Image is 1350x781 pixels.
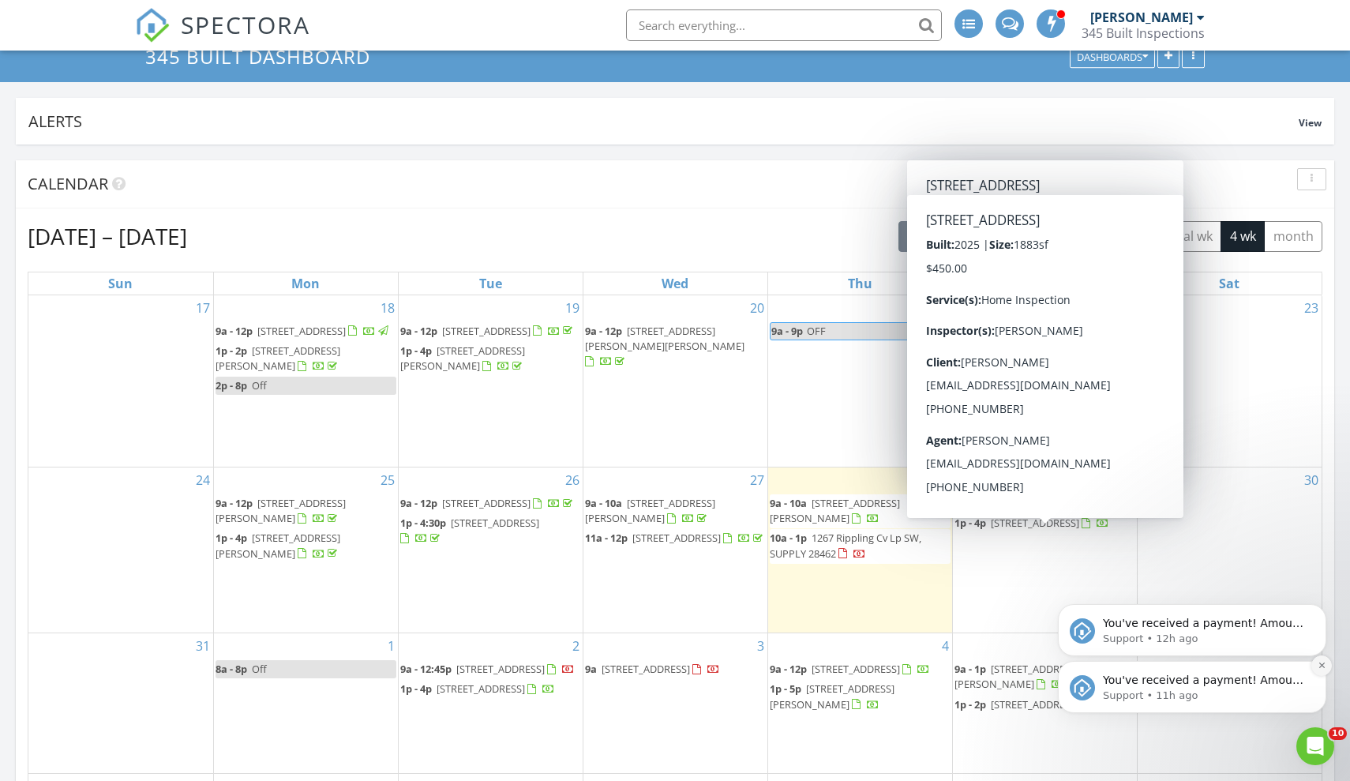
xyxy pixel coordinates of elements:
a: Go to August 31, 2025 [193,633,213,659]
a: 9a - 10a [STREET_ADDRESS][PERSON_NAME] [585,496,715,525]
span: [STREET_ADDRESS] [456,662,545,676]
span: 8a - 8p [216,662,247,676]
a: Go to August 27, 2025 [747,467,767,493]
a: Go to August 20, 2025 [747,295,767,321]
a: 9a - 12p [STREET_ADDRESS] [770,660,951,679]
a: Go to August 30, 2025 [1301,467,1322,493]
a: Go to September 4, 2025 [939,633,952,659]
span: [STREET_ADDRESS] [996,496,1085,510]
a: 9a - 12p [STREET_ADDRESS] [954,496,1115,510]
a: 9a - 12p [STREET_ADDRESS] [216,322,396,341]
td: Go to August 31, 2025 [28,633,213,774]
button: month [1264,221,1322,252]
a: 9a - 12p [STREET_ADDRESS] [400,496,576,510]
a: 9a - 12p [STREET_ADDRESS][PERSON_NAME][PERSON_NAME] [585,324,744,368]
a: 1p - 4:30p [STREET_ADDRESS] [400,514,581,548]
iframe: Intercom live chat [1296,727,1334,765]
span: OFF [807,324,826,338]
a: 1p - 5p [STREET_ADDRESS][PERSON_NAME] [770,680,951,714]
span: [STREET_ADDRESS][PERSON_NAME] [770,681,894,711]
span: 9a - 10a [770,496,807,510]
td: Go to August 18, 2025 [213,295,398,467]
span: SPECTORA [181,8,310,41]
td: Go to August 25, 2025 [213,467,398,633]
span: [STREET_ADDRESS] [442,324,531,338]
a: 10a - 1p 1267 Rippling Cv Lp SW, SUPPLY 28462 [770,529,951,563]
a: Go to August 18, 2025 [377,295,398,321]
td: Go to August 21, 2025 [767,295,952,467]
button: week [1121,221,1169,252]
input: Search everything... [626,9,942,41]
span: 10a - 1p [770,531,807,545]
span: 1p - 4p [400,681,432,696]
td: Go to August 28, 2025 [767,467,952,633]
span: 1p - 4p [400,344,432,358]
td: Go to August 22, 2025 [952,295,1137,467]
span: View [1299,116,1322,130]
span: [STREET_ADDRESS][PERSON_NAME] [585,496,715,525]
a: 9a - 12:45p [STREET_ADDRESS] [400,660,581,679]
td: Go to September 1, 2025 [213,633,398,774]
td: Go to August 27, 2025 [583,467,767,633]
span: [STREET_ADDRESS] [602,662,690,676]
h2: [DATE] – [DATE] [28,220,187,252]
a: SPECTORA [135,21,310,54]
a: 9a - 12p [STREET_ADDRESS] [216,324,391,338]
span: [STREET_ADDRESS][PERSON_NAME] [954,662,1079,691]
a: Tuesday [476,272,505,295]
span: [STREET_ADDRESS][PERSON_NAME] [770,496,900,525]
td: Go to August 23, 2025 [1137,295,1322,467]
span: [STREET_ADDRESS][PERSON_NAME] [400,344,525,373]
span: 9a - 9p [771,323,804,340]
a: 1p - 4p [STREET_ADDRESS][PERSON_NAME] [216,531,340,560]
td: Go to August 24, 2025 [28,467,213,633]
span: Off [252,378,267,392]
iframe: Intercom notifications message [1034,505,1350,738]
button: Dashboards [1070,46,1155,68]
span: 9a - 12p [400,324,437,338]
span: 1p - 4p [954,516,986,530]
span: 9a - 12p [585,324,622,338]
a: 1p - 2p [STREET_ADDRESS][PERSON_NAME] [216,342,396,376]
td: Go to August 19, 2025 [398,295,583,467]
span: [STREET_ADDRESS][PERSON_NAME] [216,496,346,525]
a: 9a - 10a [STREET_ADDRESS][PERSON_NAME] [585,494,766,528]
a: 1p - 4p [STREET_ADDRESS] [954,516,1109,530]
a: Go to August 22, 2025 [1116,295,1137,321]
a: 9a - 12p [STREET_ADDRESS][PERSON_NAME] [216,494,396,528]
a: 1p - 4p [STREET_ADDRESS][PERSON_NAME] [400,344,525,373]
button: 4 wk [1221,221,1265,252]
button: Next [1002,220,1039,253]
a: 1p - 4:30p [STREET_ADDRESS] [400,516,539,545]
span: 1p - 4:30p [400,516,446,530]
a: 1p - 2p [STREET_ADDRESS] [954,696,1135,715]
a: Go to September 2, 2025 [569,633,583,659]
a: 1p - 4p [STREET_ADDRESS] [400,680,581,699]
a: 9a - 1p [STREET_ADDRESS][PERSON_NAME] [954,660,1135,694]
span: 1p - 2p [216,344,247,358]
span: 1p - 5p [770,681,801,696]
a: 1p - 4p [STREET_ADDRESS] [954,514,1135,533]
a: 9a - 12p [STREET_ADDRESS] [400,494,581,513]
a: Go to August 24, 2025 [193,467,213,493]
span: 10 [1329,727,1347,740]
td: Go to August 26, 2025 [398,467,583,633]
td: Go to September 4, 2025 [767,633,952,774]
a: Go to August 25, 2025 [377,467,398,493]
img: The Best Home Inspection Software - Spectora [135,8,170,43]
a: Friday [1033,272,1056,295]
a: 9a [STREET_ADDRESS] [585,662,720,676]
a: Go to August 26, 2025 [562,467,583,493]
span: [STREET_ADDRESS][PERSON_NAME] [216,344,340,373]
button: [DATE] [898,221,956,252]
span: 9a - 12p [954,496,992,510]
td: Go to August 29, 2025 [952,467,1137,633]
